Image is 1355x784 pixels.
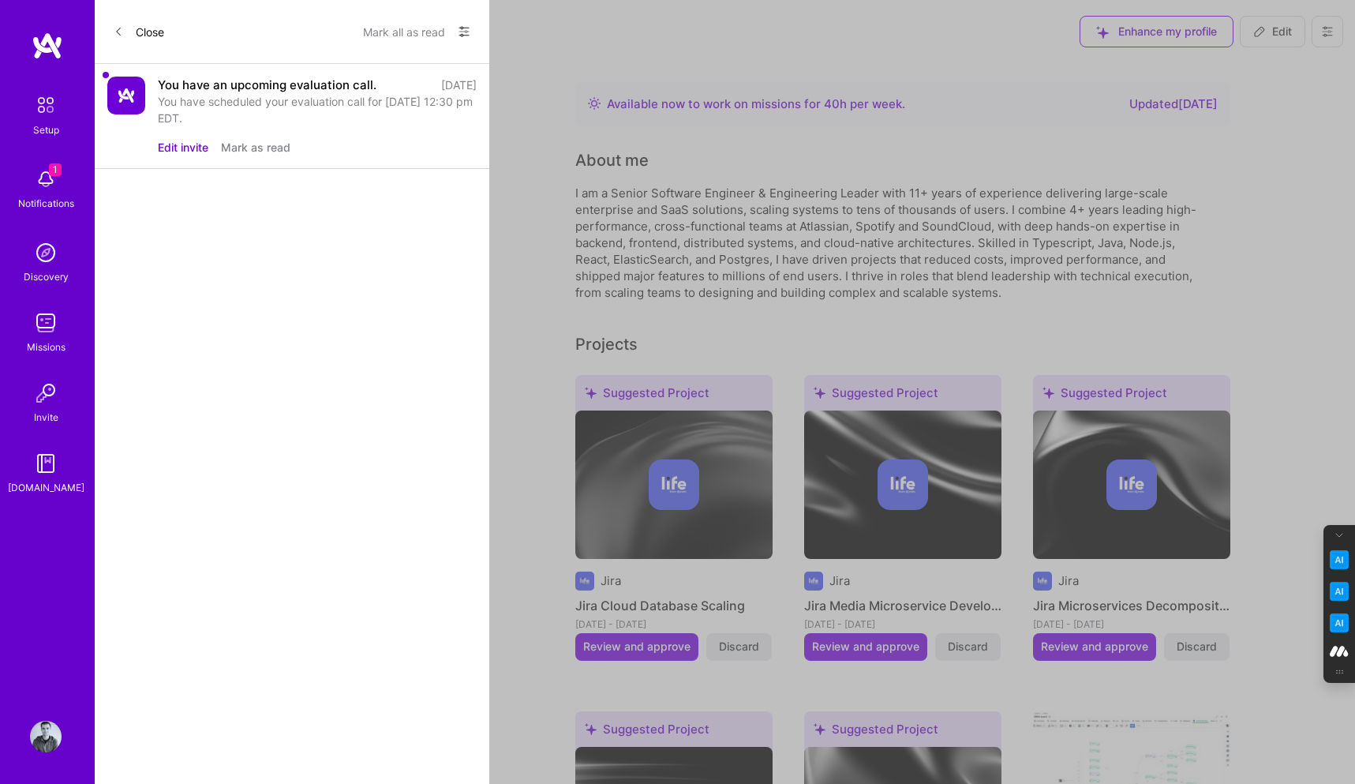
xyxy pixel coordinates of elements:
img: Email Tone Analyzer icon [1330,582,1349,601]
a: User Avatar [26,721,66,752]
button: Edit invite [158,139,208,156]
img: Company Logo [107,77,145,114]
div: [DOMAIN_NAME] [8,479,84,496]
img: User Avatar [30,721,62,752]
div: [DATE] [441,77,477,93]
div: Invite [34,409,58,426]
button: Close [114,19,164,44]
div: Missions [27,339,66,355]
img: Invite [30,377,62,409]
button: Mark all as read [363,19,445,44]
div: Setup [33,122,59,138]
img: guide book [30,448,62,479]
img: discovery [30,237,62,268]
div: Discovery [24,268,69,285]
div: You have an upcoming evaluation call. [158,77,376,93]
img: Key Point Extractor icon [1330,550,1349,569]
img: logo [32,32,63,60]
img: Jargon Buster icon [1330,613,1349,632]
button: Mark as read [221,139,290,156]
img: teamwork [30,307,62,339]
div: You have scheduled your evaluation call for [DATE] 12:30 pm EDT. [158,93,477,126]
img: setup [29,88,62,122]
